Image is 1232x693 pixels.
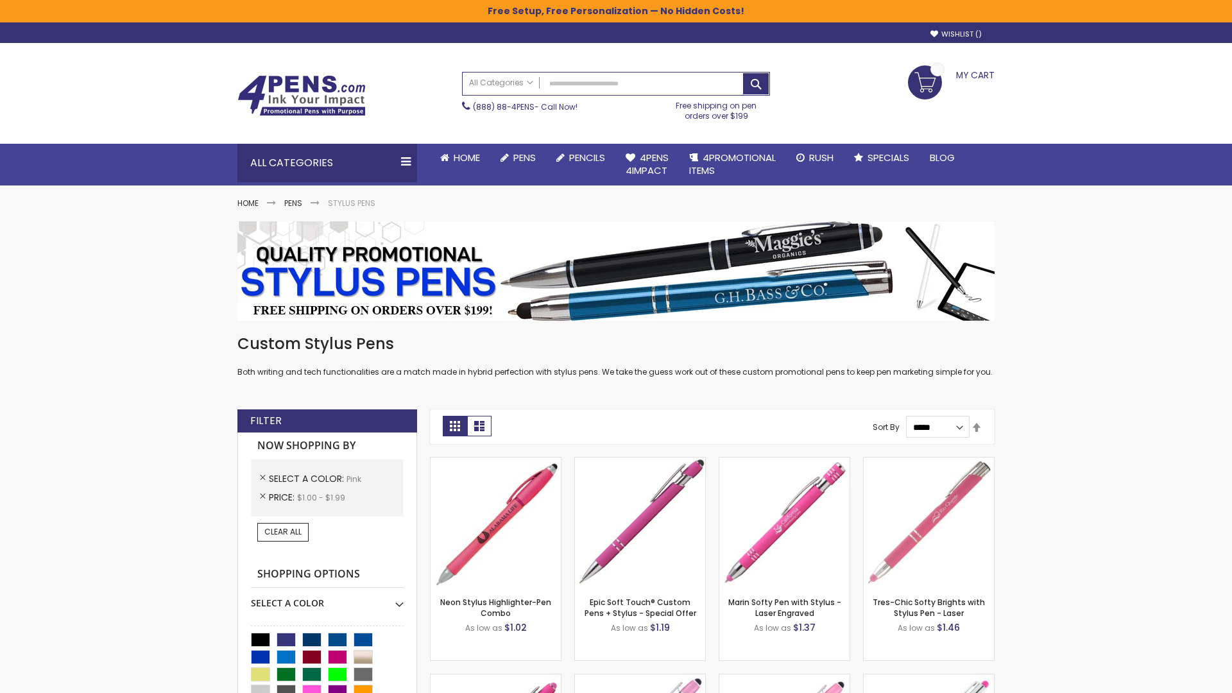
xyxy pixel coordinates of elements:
[251,588,404,610] div: Select A Color
[431,674,561,685] a: Ellipse Softy Brights with Stylus Pen - Laser-Pink
[473,101,535,112] a: (888) 88-4PENS
[346,474,361,484] span: Pink
[297,492,345,503] span: $1.00 - $1.99
[719,457,850,468] a: Marin Softy Pen with Stylus - Laser Engraved-Pink
[873,422,900,432] label: Sort By
[626,151,669,177] span: 4Pens 4impact
[269,472,346,485] span: Select A Color
[930,30,982,39] a: Wishlist
[264,526,302,537] span: Clear All
[431,457,561,468] a: Neon Stylus Highlighter-Pen Combo-Pink
[237,198,259,209] a: Home
[473,101,577,112] span: - Call Now!
[513,151,536,164] span: Pens
[237,75,366,116] img: 4Pens Custom Pens and Promotional Products
[575,457,705,468] a: 4P-MS8B-Pink
[920,144,965,172] a: Blog
[844,144,920,172] a: Specials
[786,144,844,172] a: Rush
[809,151,834,164] span: Rush
[251,432,404,459] strong: Now Shopping by
[719,458,850,588] img: Marin Softy Pen with Stylus - Laser Engraved-Pink
[793,621,816,634] span: $1.37
[585,597,696,618] a: Epic Soft Touch® Custom Pens + Stylus - Special Offer
[463,73,540,94] a: All Categories
[465,622,502,633] span: As low as
[937,621,960,634] span: $1.46
[431,458,561,588] img: Neon Stylus Highlighter-Pen Combo-Pink
[430,144,490,172] a: Home
[575,458,705,588] img: 4P-MS8B-Pink
[250,414,282,428] strong: Filter
[237,334,995,354] h1: Custom Stylus Pens
[237,221,995,321] img: Stylus Pens
[504,621,527,634] span: $1.02
[237,144,417,182] div: All Categories
[864,674,994,685] a: Tres-Chic Softy with Stylus Top Pen - ColorJet-Pink
[679,144,786,185] a: 4PROMOTIONALITEMS
[728,597,841,618] a: Marin Softy Pen with Stylus - Laser Engraved
[930,151,955,164] span: Blog
[569,151,605,164] span: Pencils
[864,457,994,468] a: Tres-Chic Softy Brights with Stylus Pen - Laser-Pink
[328,198,375,209] strong: Stylus Pens
[269,491,297,504] span: Price
[864,458,994,588] img: Tres-Chic Softy Brights with Stylus Pen - Laser-Pink
[615,144,679,185] a: 4Pens4impact
[868,151,909,164] span: Specials
[454,151,480,164] span: Home
[689,151,776,177] span: 4PROMOTIONAL ITEMS
[237,334,995,378] div: Both writing and tech functionalities are a match made in hybrid perfection with stylus pens. We ...
[469,78,533,88] span: All Categories
[873,597,985,618] a: Tres-Chic Softy Brights with Stylus Pen - Laser
[546,144,615,172] a: Pencils
[284,198,302,209] a: Pens
[575,674,705,685] a: Ellipse Stylus Pen - LaserMax-Pink
[443,416,467,436] strong: Grid
[257,523,309,541] a: Clear All
[611,622,648,633] span: As low as
[650,621,670,634] span: $1.19
[663,96,771,121] div: Free shipping on pen orders over $199
[719,674,850,685] a: Ellipse Stylus Pen - ColorJet-Pink
[754,622,791,633] span: As low as
[440,597,551,618] a: Neon Stylus Highlighter-Pen Combo
[251,561,404,588] strong: Shopping Options
[898,622,935,633] span: As low as
[490,144,546,172] a: Pens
